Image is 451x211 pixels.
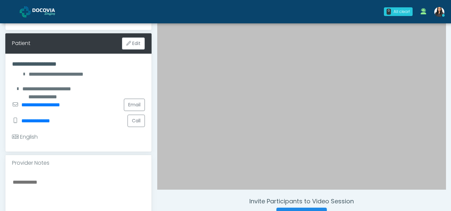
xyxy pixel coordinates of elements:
[20,1,66,22] a: Docovia
[394,9,410,15] div: All clear!
[12,133,38,141] div: English
[122,37,145,50] button: Edit
[157,198,446,205] h4: Invite Participants to Video Session
[20,6,31,17] img: Docovia
[12,39,30,47] div: Patient
[380,5,417,19] a: 0 All clear!
[434,7,444,17] img: Viral Patel
[124,99,145,111] a: Email
[387,9,391,15] div: 0
[128,115,145,127] button: Call
[32,8,66,15] img: Docovia
[5,155,152,171] div: Provider Notes
[5,3,25,23] button: Open LiveChat chat widget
